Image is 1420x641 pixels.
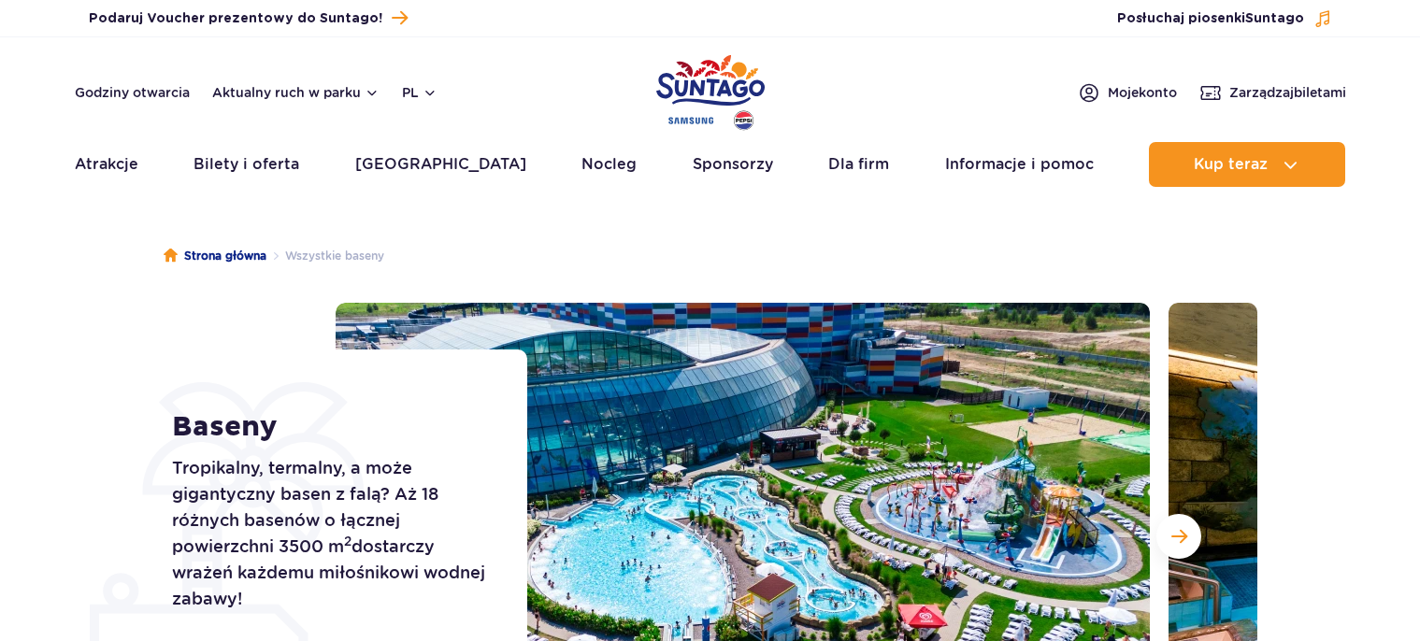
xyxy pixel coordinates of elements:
[1117,9,1332,28] button: Posłuchaj piosenkiSuntago
[89,6,408,31] a: Podaruj Voucher prezentowy do Suntago!
[828,142,889,187] a: Dla firm
[581,142,637,187] a: Nocleg
[266,247,384,265] li: Wszystkie baseny
[164,247,266,265] a: Strona główna
[402,83,437,102] button: pl
[656,47,765,133] a: Park of Poland
[945,142,1094,187] a: Informacje i pomoc
[1156,514,1201,559] button: Następny slajd
[1117,9,1304,28] span: Posłuchaj piosenki
[172,410,485,444] h1: Baseny
[355,142,526,187] a: [GEOGRAPHIC_DATA]
[1229,83,1346,102] span: Zarządzaj biletami
[1078,81,1177,104] a: Mojekonto
[75,83,190,102] a: Godziny otwarcia
[75,142,138,187] a: Atrakcje
[172,455,485,612] p: Tropikalny, termalny, a może gigantyczny basen z falą? Aż 18 różnych basenów o łącznej powierzchn...
[212,85,380,100] button: Aktualny ruch w parku
[1199,81,1346,104] a: Zarządzajbiletami
[194,142,299,187] a: Bilety i oferta
[89,9,382,28] span: Podaruj Voucher prezentowy do Suntago!
[1194,156,1268,173] span: Kup teraz
[1245,12,1304,25] span: Suntago
[693,142,773,187] a: Sponsorzy
[1108,83,1177,102] span: Moje konto
[344,534,351,548] sup: 2
[1149,142,1345,187] button: Kup teraz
